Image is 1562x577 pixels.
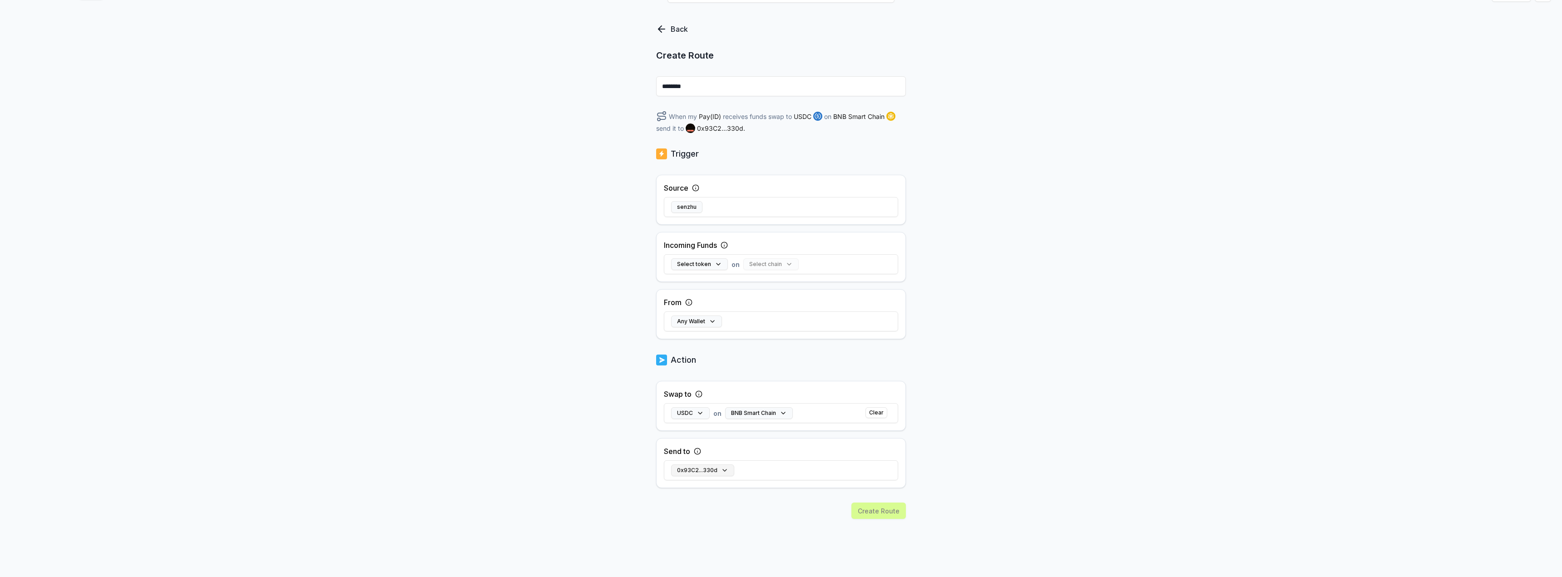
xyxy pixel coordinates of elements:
[664,446,690,457] label: Send to
[656,354,667,366] img: logo
[794,112,811,121] span: USDC
[671,258,728,270] button: Select token
[671,464,734,476] button: 0x93C2...330d
[725,407,793,419] button: BNB Smart Chain
[664,297,682,308] label: From
[671,354,696,366] p: Action
[671,316,722,327] button: Any Wallet
[664,389,692,399] label: Swap to
[886,112,895,121] img: logo
[713,409,722,418] span: on
[697,123,745,133] span: 0x93C2...330d .
[732,260,740,269] span: on
[671,24,688,35] p: Back
[699,112,721,121] span: Pay(ID)
[671,201,702,213] button: senzhu
[656,148,667,160] img: logo
[664,240,717,251] label: Incoming Funds
[656,49,906,62] p: Create Route
[865,407,887,418] button: Clear
[656,111,906,133] div: When my receives funds swap to on send it to
[671,148,699,160] p: Trigger
[664,182,688,193] label: Source
[671,407,710,419] button: USDC
[813,112,822,121] img: logo
[833,112,885,121] span: BNB Smart Chain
